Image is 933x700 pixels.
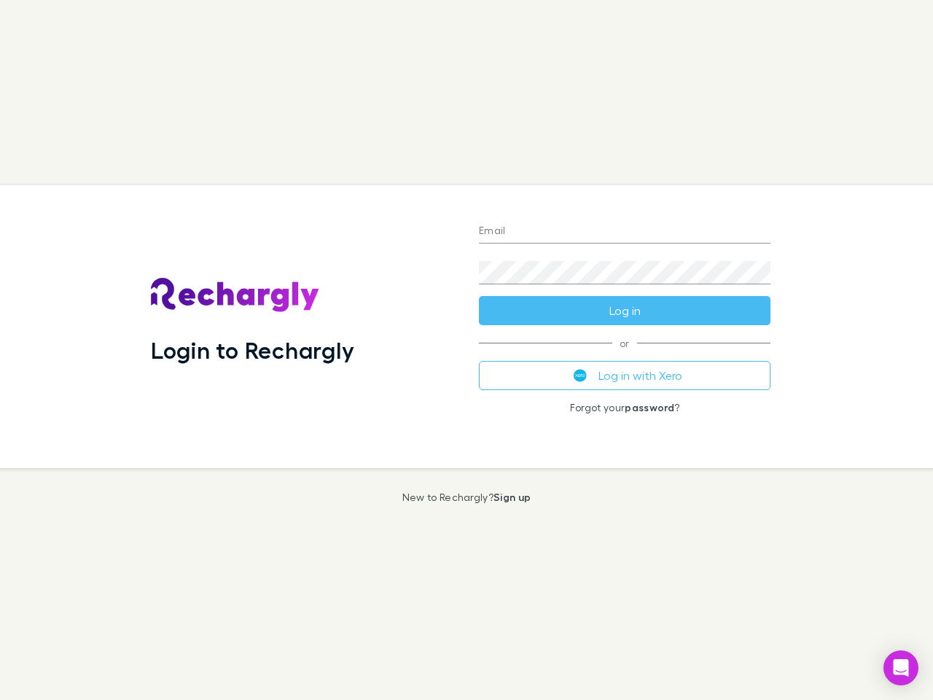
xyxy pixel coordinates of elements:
img: Xero's logo [574,369,587,382]
button: Log in with Xero [479,361,770,390]
p: New to Rechargly? [402,491,531,503]
a: password [625,401,674,413]
button: Log in [479,296,770,325]
p: Forgot your ? [479,402,770,413]
img: Rechargly's Logo [151,278,320,313]
div: Open Intercom Messenger [883,650,918,685]
a: Sign up [493,491,531,503]
h1: Login to Rechargly [151,336,354,364]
